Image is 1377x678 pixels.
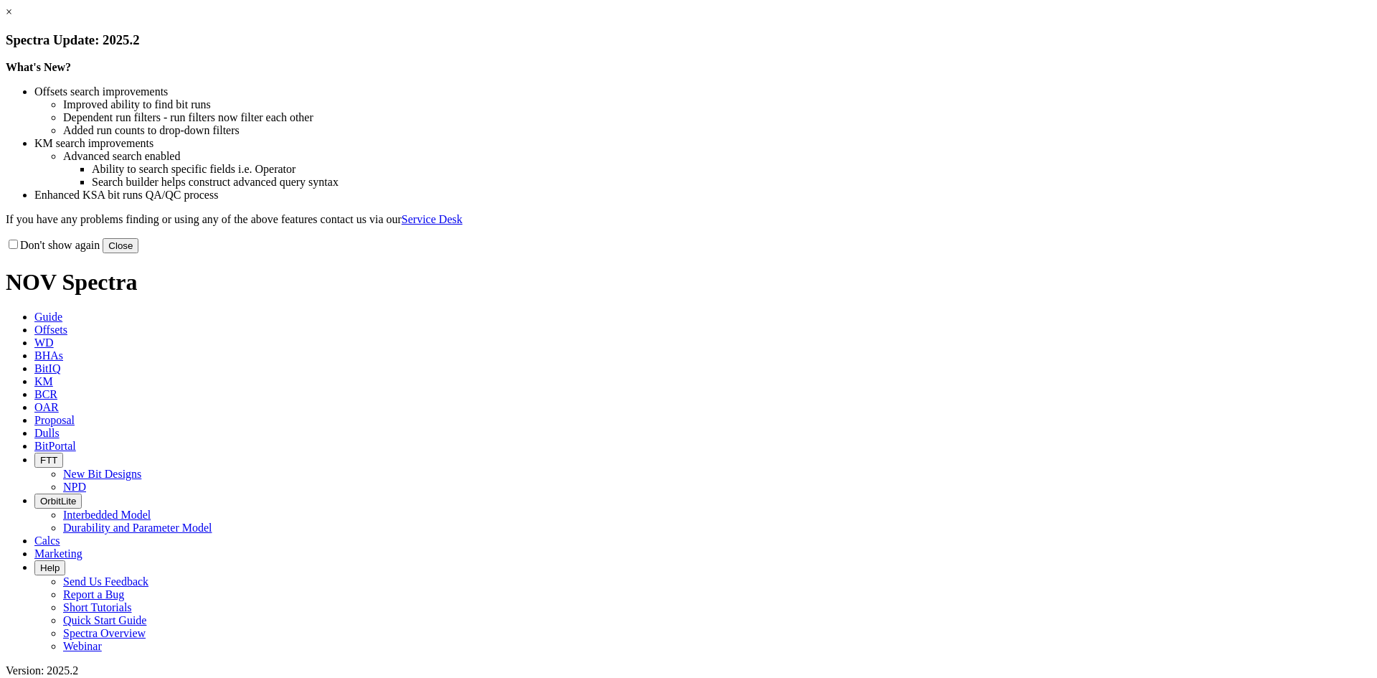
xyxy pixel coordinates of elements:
span: OAR [34,401,59,413]
h3: Spectra Update: 2025.2 [6,32,1371,48]
li: Offsets search improvements [34,85,1371,98]
span: Proposal [34,414,75,426]
li: Improved ability to find bit runs [63,98,1371,111]
div: Version: 2025.2 [6,664,1371,677]
a: Short Tutorials [63,601,132,613]
span: Calcs [34,535,60,547]
a: New Bit Designs [63,468,141,480]
li: Search builder helps construct advanced query syntax [92,176,1371,189]
span: BitIQ [34,362,60,375]
li: Dependent run filters - run filters now filter each other [63,111,1371,124]
a: Send Us Feedback [63,575,148,588]
label: Don't show again [6,239,100,251]
span: BHAs [34,349,63,362]
p: If you have any problems finding or using any of the above features contact us via our [6,213,1371,226]
span: WD [34,336,54,349]
li: Advanced search enabled [63,150,1371,163]
span: FTT [40,455,57,466]
a: Service Desk [402,213,463,225]
span: BCR [34,388,57,400]
span: BitPortal [34,440,76,452]
span: KM [34,375,53,387]
span: Marketing [34,547,82,560]
a: Quick Start Guide [63,614,146,626]
span: Offsets [34,324,67,336]
a: Spectra Overview [63,627,146,639]
strong: What's New? [6,61,71,73]
a: NPD [63,481,86,493]
span: Guide [34,311,62,323]
a: × [6,6,12,18]
span: Dulls [34,427,60,439]
a: Interbedded Model [63,509,151,521]
li: Enhanced KSA bit runs QA/QC process [34,189,1371,202]
li: KM search improvements [34,137,1371,150]
span: OrbitLite [40,496,76,507]
h1: NOV Spectra [6,269,1371,296]
a: Report a Bug [63,588,124,601]
li: Added run counts to drop-down filters [63,124,1371,137]
a: Durability and Parameter Model [63,522,212,534]
button: Close [103,238,138,253]
a: Webinar [63,640,102,652]
span: Help [40,562,60,573]
input: Don't show again [9,240,18,249]
li: Ability to search specific fields i.e. Operator [92,163,1371,176]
